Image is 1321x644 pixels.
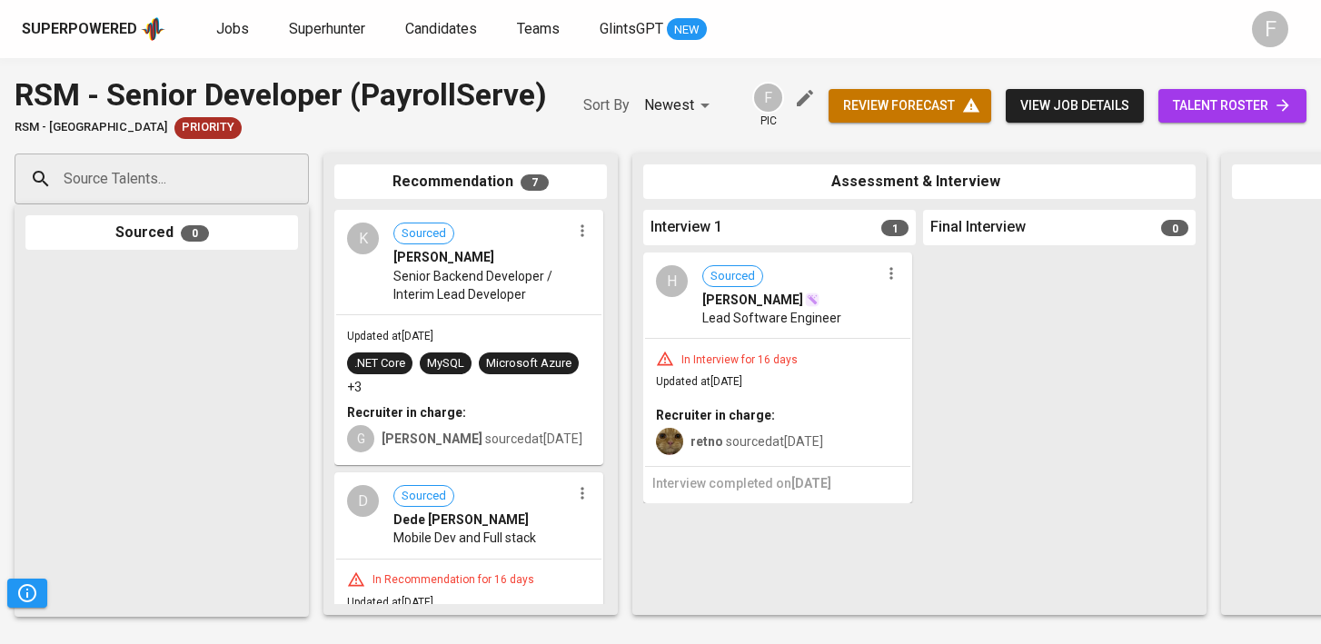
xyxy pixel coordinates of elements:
div: H [656,265,688,297]
p: Sort By [583,94,630,116]
span: Teams [517,20,560,37]
div: Recommendation [334,164,607,200]
a: Candidates [405,18,481,41]
span: Sourced [394,225,453,243]
div: RSM - Senior Developer (PayrollServe) [15,73,547,117]
span: GlintsGPT [600,20,663,37]
span: talent roster [1173,94,1292,117]
a: Jobs [216,18,253,41]
div: Sourced [25,215,298,251]
span: Priority [174,119,242,136]
button: Open [299,177,303,181]
span: NEW [667,21,707,39]
div: .NET Core [354,355,405,372]
div: G [347,425,374,452]
b: retno [690,434,723,449]
div: Newest [644,89,716,123]
div: KSourced[PERSON_NAME]Senior Backend Developer / Interim Lead DeveloperUpdated at[DATE].NET CoreMy... [334,210,603,465]
div: In Recommendation for 16 days [365,572,541,588]
div: D [347,485,379,517]
div: New Job received from Demand Team [174,117,242,139]
img: app logo [141,15,165,43]
div: MySQL [427,355,464,372]
span: [PERSON_NAME] [393,248,494,266]
span: view job details [1020,94,1129,117]
span: 0 [181,225,209,242]
span: Sourced [703,268,762,285]
div: In Interview for 16 days [674,352,805,368]
span: Dede [PERSON_NAME] [393,510,529,529]
a: Superpoweredapp logo [22,15,165,43]
span: [DATE] [791,476,831,490]
span: Updated at [DATE] [656,375,742,388]
span: [PERSON_NAME] [702,291,803,309]
span: Lead Software Engineer [702,309,841,327]
button: view job details [1006,89,1144,123]
span: 0 [1161,220,1188,236]
span: Final Interview [930,217,1026,238]
img: magic_wand.svg [805,292,819,307]
span: Updated at [DATE] [347,596,433,609]
button: Pipeline Triggers [7,579,47,608]
span: Superhunter [289,20,365,37]
div: HSourced[PERSON_NAME]Lead Software EngineerIn Interview for 16 daysUpdated at[DATE]Recruiter in c... [643,253,912,503]
p: Newest [644,94,694,116]
span: Senior Backend Developer / Interim Lead Developer [393,267,571,303]
div: Microsoft Azure [486,355,571,372]
div: F [1252,11,1288,47]
span: sourced at [DATE] [690,434,823,449]
a: Superhunter [289,18,369,41]
span: Mobile Dev and Full stack [393,529,536,547]
span: review forecast [843,94,977,117]
span: 1 [881,220,909,236]
b: [PERSON_NAME] [382,431,482,446]
b: Recruiter in charge: [347,405,466,420]
a: Teams [517,18,563,41]
p: +3 [347,378,362,396]
span: 7 [521,174,549,191]
img: ec6c0910-f960-4a00-a8f8-c5744e41279e.jpg [656,428,683,455]
span: Jobs [216,20,249,37]
a: GlintsGPT NEW [600,18,707,41]
span: Candidates [405,20,477,37]
span: RSM - [GEOGRAPHIC_DATA] [15,119,167,136]
span: sourced at [DATE] [382,431,582,446]
button: review forecast [829,89,991,123]
div: K [347,223,379,254]
h6: Interview completed on [652,474,903,494]
span: Interview 1 [651,217,722,238]
div: F [752,82,784,114]
a: talent roster [1158,89,1306,123]
div: Superpowered [22,19,137,40]
span: Sourced [394,488,453,505]
div: Assessment & Interview [643,164,1196,200]
b: Recruiter in charge: [656,408,775,422]
div: pic [752,82,784,129]
span: Updated at [DATE] [347,330,433,342]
